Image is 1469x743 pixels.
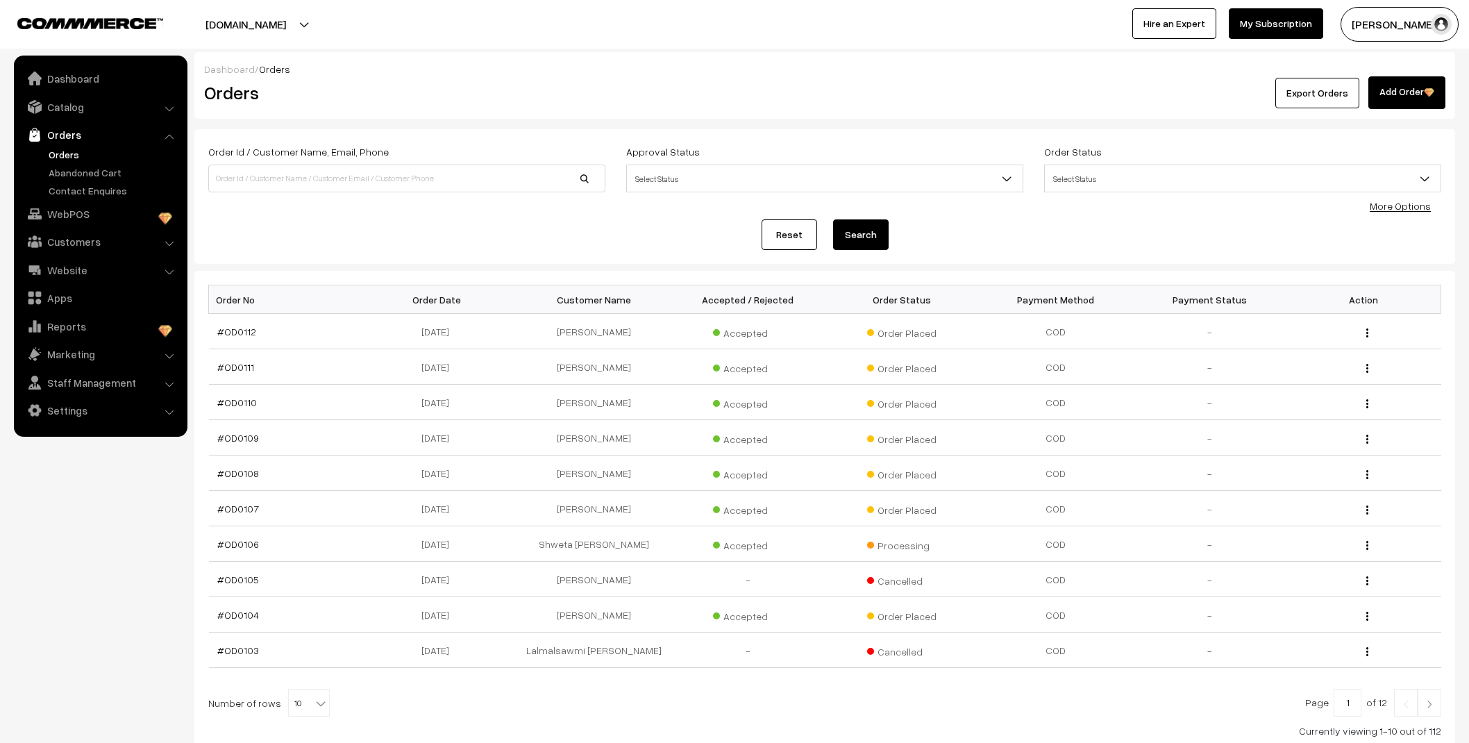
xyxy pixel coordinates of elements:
td: - [671,562,825,597]
th: Customer Name [517,285,671,314]
img: Menu [1366,506,1368,515]
a: #OD0103 [217,644,259,656]
td: - [1133,314,1287,349]
a: Contact Enquires [45,183,183,198]
span: Select Status [627,167,1023,191]
h2: Orders [204,82,604,103]
a: Catalog [17,94,183,119]
td: [PERSON_NAME] [517,456,671,491]
img: Menu [1366,612,1368,621]
td: - [1133,597,1287,633]
button: [PERSON_NAME] [1341,7,1459,42]
img: Menu [1366,435,1368,444]
a: Staff Management [17,370,183,395]
img: Left [1400,700,1412,708]
span: Cancelled [867,570,937,588]
td: - [1133,420,1287,456]
td: [DATE] [362,491,517,526]
a: COMMMERCE [17,14,139,31]
td: [PERSON_NAME] [517,314,671,349]
td: [DATE] [362,633,517,668]
td: - [1133,349,1287,385]
img: Menu [1366,364,1368,373]
button: Search [833,219,889,250]
a: #OD0109 [217,432,259,444]
th: Order No [209,285,363,314]
span: Order Placed [867,322,937,340]
img: Menu [1366,470,1368,479]
span: Accepted [713,464,782,482]
span: Order Placed [867,499,937,517]
th: Order Date [362,285,517,314]
div: / [204,62,1445,76]
td: [PERSON_NAME] [517,491,671,526]
td: [DATE] [362,562,517,597]
td: COD [979,349,1133,385]
th: Order Status [825,285,979,314]
span: Select Status [1044,165,1441,192]
td: - [1133,456,1287,491]
td: COD [979,420,1133,456]
a: Apps [17,285,183,310]
img: Menu [1366,576,1368,585]
th: Payment Status [1133,285,1287,314]
span: Orders [259,63,290,75]
span: Accepted [713,535,782,553]
span: Order Placed [867,393,937,411]
button: Export Orders [1275,78,1359,108]
a: #OD0104 [217,609,259,621]
td: - [1133,526,1287,562]
img: user [1431,14,1452,35]
td: [DATE] [362,420,517,456]
td: - [1133,491,1287,526]
img: Menu [1366,328,1368,337]
img: Menu [1366,541,1368,550]
label: Approval Status [626,144,700,159]
span: Order Placed [867,428,937,446]
img: Right [1423,700,1436,708]
th: Accepted / Rejected [671,285,825,314]
span: Processing [867,535,937,553]
label: Order Id / Customer Name, Email, Phone [208,144,389,159]
img: COMMMERCE [17,18,163,28]
span: Select Status [626,165,1023,192]
td: COD [979,456,1133,491]
a: Add Order [1368,76,1445,109]
th: Action [1287,285,1441,314]
td: COD [979,597,1133,633]
td: [DATE] [362,314,517,349]
span: Order Placed [867,464,937,482]
a: #OD0112 [217,326,256,337]
td: - [1133,562,1287,597]
span: Accepted [713,499,782,517]
span: of 12 [1366,696,1387,708]
td: Shweta [PERSON_NAME] [517,526,671,562]
span: Select Status [1045,167,1441,191]
span: Accepted [713,393,782,411]
td: [DATE] [362,526,517,562]
img: Menu [1366,399,1368,408]
td: [PERSON_NAME] [517,420,671,456]
span: Accepted [713,358,782,376]
td: - [1133,385,1287,420]
td: [PERSON_NAME] [517,597,671,633]
span: 10 [289,690,329,717]
a: Dashboard [204,63,255,75]
span: 10 [288,689,330,717]
a: #OD0105 [217,574,259,585]
img: Menu [1366,647,1368,656]
td: [DATE] [362,456,517,491]
span: Accepted [713,322,782,340]
label: Order Status [1044,144,1102,159]
a: Marketing [17,342,183,367]
td: [PERSON_NAME] [517,562,671,597]
td: COD [979,633,1133,668]
a: Reset [762,219,817,250]
a: My Subscription [1229,8,1323,39]
a: Customers [17,229,183,254]
span: Page [1305,696,1329,708]
a: Settings [17,398,183,423]
a: Website [17,258,183,283]
a: WebPOS [17,201,183,226]
td: [PERSON_NAME] [517,349,671,385]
